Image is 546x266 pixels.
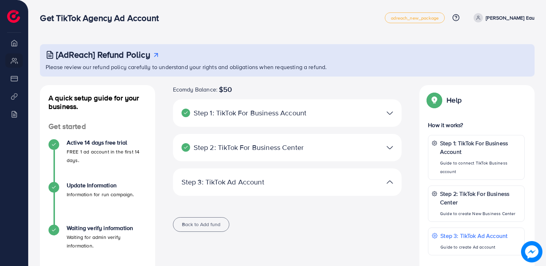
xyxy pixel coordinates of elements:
[219,85,232,94] span: $50
[486,14,535,22] p: [PERSON_NAME] Eau
[440,139,521,156] p: Step 1: TikTok For Business Account
[7,10,20,23] img: logo
[182,221,220,228] span: Back to Add fund
[173,217,229,232] button: Back to Add fund
[440,243,507,251] p: Guide to create Ad account
[428,121,525,129] p: How it works?
[173,85,218,94] span: Ecomdy Balance:
[440,189,521,207] p: Step 2: TikTok For Business Center
[387,108,393,118] img: TikTok partner
[40,94,155,111] h4: A quick setup guide for your business.
[56,49,150,60] h3: [AdReach] Refund Policy
[40,122,155,131] h4: Get started
[67,182,134,189] h4: Update Information
[471,13,535,22] a: [PERSON_NAME] Eau
[385,12,445,23] a: adreach_new_package
[428,94,441,106] img: Popup guide
[67,139,147,146] h4: Active 14 days free trial
[40,13,164,23] h3: Get TikTok Agency Ad Account
[67,225,147,231] h4: Waiting verify information
[46,63,530,71] p: Please review our refund policy carefully to understand your rights and obligations when requesti...
[440,231,507,240] p: Step 3: TikTok Ad Account
[391,16,439,20] span: adreach_new_package
[67,190,134,199] p: Information for run campaign.
[40,139,155,182] li: Active 14 days free trial
[387,177,393,187] img: TikTok partner
[40,182,155,225] li: Update Information
[182,178,319,186] p: Step 3: TikTok Ad Account
[182,109,319,117] p: Step 1: TikTok For Business Account
[67,147,147,165] p: FREE 1 ad account in the first 14 days.
[182,143,319,152] p: Step 2: TikTok For Business Center
[67,233,147,250] p: Waiting for admin verify information.
[440,159,521,176] p: Guide to connect TikTok Business account
[522,242,541,261] img: image
[387,142,393,153] img: TikTok partner
[447,96,461,104] p: Help
[440,209,521,218] p: Guide to create New Business Center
